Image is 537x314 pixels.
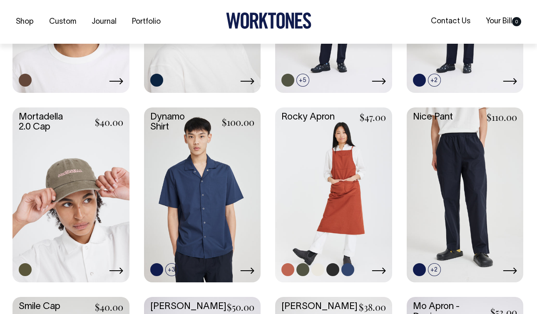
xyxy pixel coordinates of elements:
[88,15,120,29] a: Journal
[428,15,474,28] a: Contact Us
[512,17,521,26] span: 0
[46,15,80,29] a: Custom
[428,74,441,87] span: +2
[12,15,37,29] a: Shop
[482,15,525,28] a: Your Bill0
[129,15,164,29] a: Portfolio
[428,263,441,276] span: +2
[165,263,178,276] span: +3
[296,74,309,87] span: +5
